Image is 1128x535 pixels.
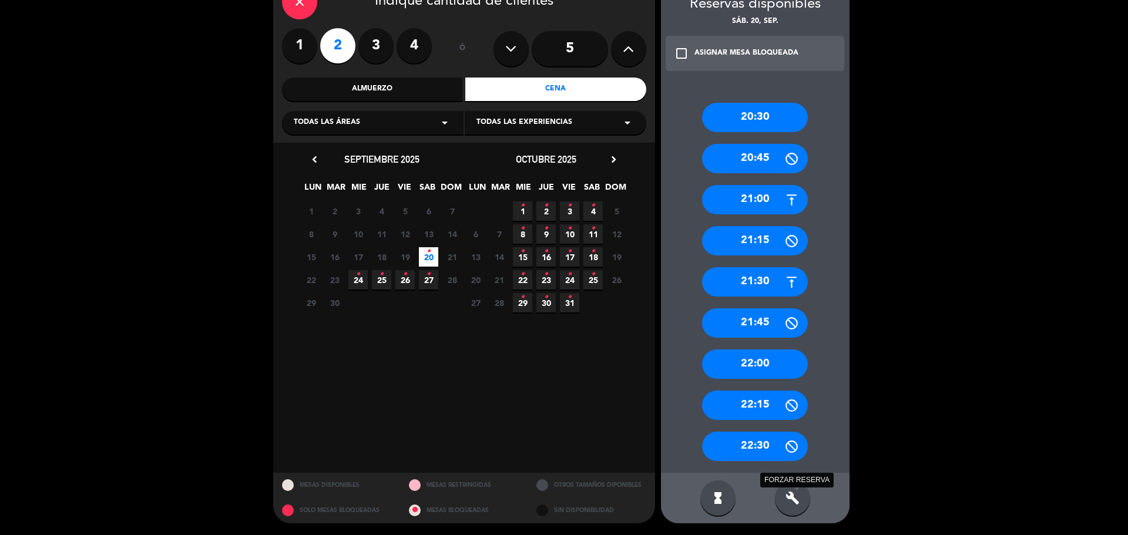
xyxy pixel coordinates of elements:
[419,201,438,221] span: 6
[372,224,391,244] span: 11
[320,28,355,63] label: 2
[465,78,646,101] div: Cena
[560,201,579,221] span: 3
[397,28,432,63] label: 4
[583,201,603,221] span: 4
[325,201,344,221] span: 2
[395,270,415,290] span: 26
[418,180,437,200] span: SAB
[536,270,556,290] span: 23
[521,219,525,238] i: •
[513,201,532,221] span: 1
[466,224,485,244] span: 6
[568,288,572,307] i: •
[441,180,460,200] span: DOM
[702,185,808,214] div: 21:00
[513,293,532,312] span: 29
[544,242,548,261] i: •
[395,247,415,267] span: 19
[702,308,808,338] div: 21:45
[442,247,462,267] span: 21
[308,153,321,166] i: chevron_left
[282,78,463,101] div: Almuerzo
[605,180,625,200] span: DOM
[607,201,626,221] span: 5
[380,265,384,284] i: •
[372,247,391,267] span: 18
[760,473,834,487] div: FORZAR RESERVA
[568,219,572,238] i: •
[348,201,368,221] span: 3
[560,270,579,290] span: 24
[544,196,548,215] i: •
[372,180,391,200] span: JUE
[476,117,572,129] span: Todas las experiencias
[583,270,603,290] span: 25
[528,473,655,498] div: OTROS TAMAÑOS DIPONIBLES
[294,117,360,129] span: Todas las áreas
[513,224,532,244] span: 8
[544,265,548,284] i: •
[326,180,345,200] span: MAR
[513,270,532,290] span: 22
[301,224,321,244] span: 8
[282,28,317,63] label: 1
[702,103,808,132] div: 20:30
[785,491,800,505] i: build
[521,288,525,307] i: •
[674,46,689,60] i: check_box_outline_blank
[560,293,579,312] span: 31
[348,224,368,244] span: 10
[442,201,462,221] span: 7
[349,180,368,200] span: MIE
[395,224,415,244] span: 12
[528,498,655,523] div: SIN DISPONIBILIDAD
[372,270,391,290] span: 25
[303,180,323,200] span: LUN
[591,242,595,261] i: •
[521,265,525,284] i: •
[702,349,808,379] div: 22:00
[620,116,634,130] i: arrow_drop_down
[438,116,452,130] i: arrow_drop_down
[583,247,603,267] span: 18
[301,270,321,290] span: 22
[702,226,808,255] div: 21:15
[356,265,360,284] i: •
[560,247,579,267] span: 17
[513,180,533,200] span: MIE
[607,153,620,166] i: chevron_right
[419,247,438,267] span: 20
[702,432,808,461] div: 22:30
[466,247,485,267] span: 13
[301,293,321,312] span: 29
[536,293,556,312] span: 30
[489,270,509,290] span: 21
[521,242,525,261] i: •
[395,180,414,200] span: VIE
[466,293,485,312] span: 27
[544,219,548,238] i: •
[568,265,572,284] i: •
[403,265,407,284] i: •
[442,224,462,244] span: 14
[694,48,798,59] div: ASIGNAR MESA BLOQUEADA
[325,270,344,290] span: 23
[301,247,321,267] span: 15
[400,498,528,523] div: MESAS BLOQUEADAS
[273,473,401,498] div: MESAS DISPONIBLES
[702,267,808,297] div: 21:30
[468,180,487,200] span: LUN
[513,247,532,267] span: 15
[419,224,438,244] span: 13
[536,224,556,244] span: 9
[591,219,595,238] i: •
[325,224,344,244] span: 9
[711,491,725,505] i: hourglass_full
[544,288,548,307] i: •
[466,270,485,290] span: 20
[607,224,626,244] span: 12
[536,247,556,267] span: 16
[348,247,368,267] span: 17
[702,391,808,420] div: 22:15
